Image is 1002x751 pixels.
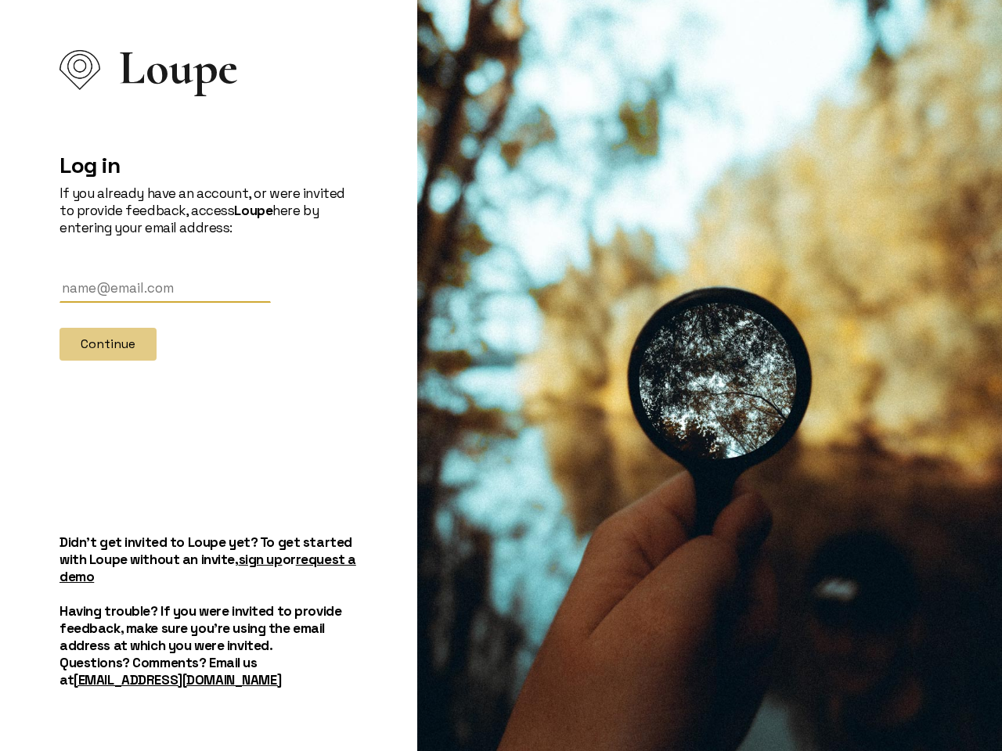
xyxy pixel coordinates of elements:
[59,534,358,688] h5: Didn't get invited to Loupe yet? To get started with Loupe without an invite, or Having trouble? ...
[59,185,358,236] p: If you already have an account, or were invited to provide feedback, access here by entering your...
[59,152,358,178] h2: Log in
[74,671,281,688] a: [EMAIL_ADDRESS][DOMAIN_NAME]
[119,59,238,77] span: Loupe
[234,202,272,219] strong: Loupe
[59,274,271,303] input: Email Address
[59,50,100,90] img: Loupe Logo
[59,328,157,361] button: Continue
[239,551,283,568] a: sign up
[59,551,356,585] a: request a demo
